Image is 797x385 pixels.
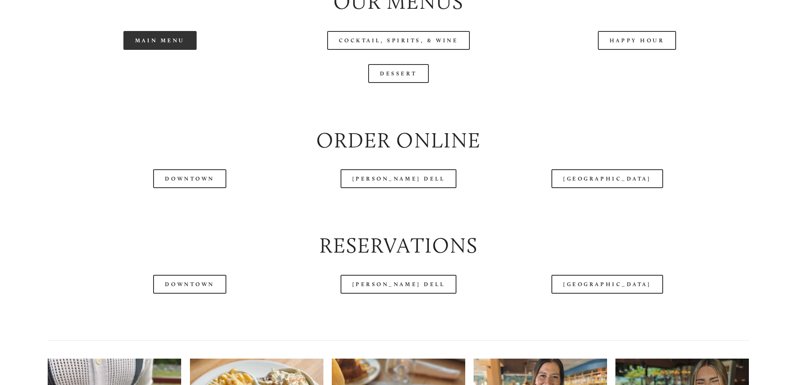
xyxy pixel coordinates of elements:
[153,275,226,294] a: Downtown
[153,169,226,188] a: Downtown
[368,64,429,83] a: Dessert
[48,231,749,261] h2: Reservations
[341,275,457,294] a: [PERSON_NAME] Dell
[551,169,663,188] a: [GEOGRAPHIC_DATA]
[551,275,663,294] a: [GEOGRAPHIC_DATA]
[341,169,457,188] a: [PERSON_NAME] Dell
[48,126,749,155] h2: Order Online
